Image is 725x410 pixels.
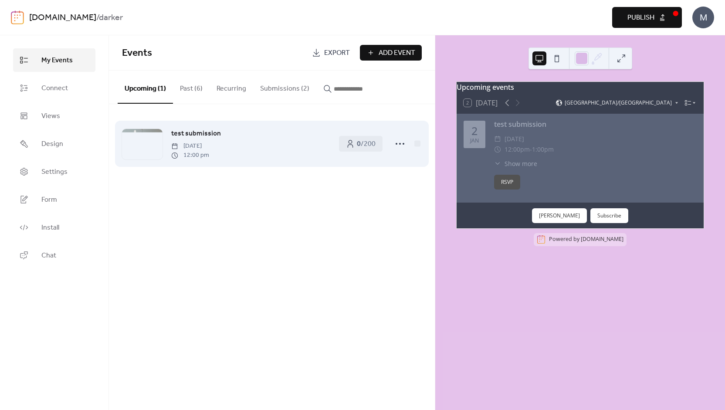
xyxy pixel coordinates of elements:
[41,251,56,261] span: Chat
[41,167,68,177] span: Settings
[505,159,537,168] span: Show more
[118,71,173,104] button: Upcoming (1)
[13,244,95,267] a: Chat
[13,160,95,183] a: Settings
[13,188,95,211] a: Form
[494,159,501,168] div: ​
[360,45,422,61] button: Add Event
[494,144,501,155] div: ​
[171,128,221,139] a: test submission
[41,223,59,233] span: Install
[379,48,415,58] span: Add Event
[470,138,479,144] div: Jan
[494,175,520,190] button: RSVP
[494,119,697,129] div: test submission
[357,139,376,149] span: / 200
[581,236,623,243] a: [DOMAIN_NAME]
[13,76,95,100] a: Connect
[627,13,654,23] span: Publish
[13,132,95,156] a: Design
[471,125,478,136] div: 2
[532,144,554,155] span: 1:00pm
[253,71,316,103] button: Submissions (2)
[13,104,95,128] a: Views
[324,48,350,58] span: Export
[96,10,99,26] b: /
[171,129,221,139] span: test submission
[41,139,63,149] span: Design
[41,83,68,94] span: Connect
[13,216,95,239] a: Install
[41,195,57,205] span: Form
[11,10,24,24] img: logo
[505,144,530,155] span: 12:00pm
[29,10,96,26] a: [DOMAIN_NAME]
[457,82,704,92] div: Upcoming events
[692,7,714,28] div: M
[505,134,524,144] span: [DATE]
[494,159,537,168] button: ​Show more
[173,71,210,103] button: Past (6)
[13,48,95,72] a: My Events
[549,236,623,243] div: Powered by
[532,208,587,223] button: [PERSON_NAME]
[99,10,123,26] b: darker
[494,134,501,144] div: ​
[357,137,361,151] b: 0
[590,208,628,223] button: Subscribe
[41,55,73,66] span: My Events
[41,111,60,122] span: Views
[171,151,209,160] span: 12:00 pm
[171,142,209,151] span: [DATE]
[530,144,532,155] span: -
[339,136,383,152] a: 0/200
[612,7,682,28] button: Publish
[305,45,356,61] a: Export
[565,100,672,105] span: [GEOGRAPHIC_DATA]/[GEOGRAPHIC_DATA]
[122,44,152,63] span: Events
[210,71,253,103] button: Recurring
